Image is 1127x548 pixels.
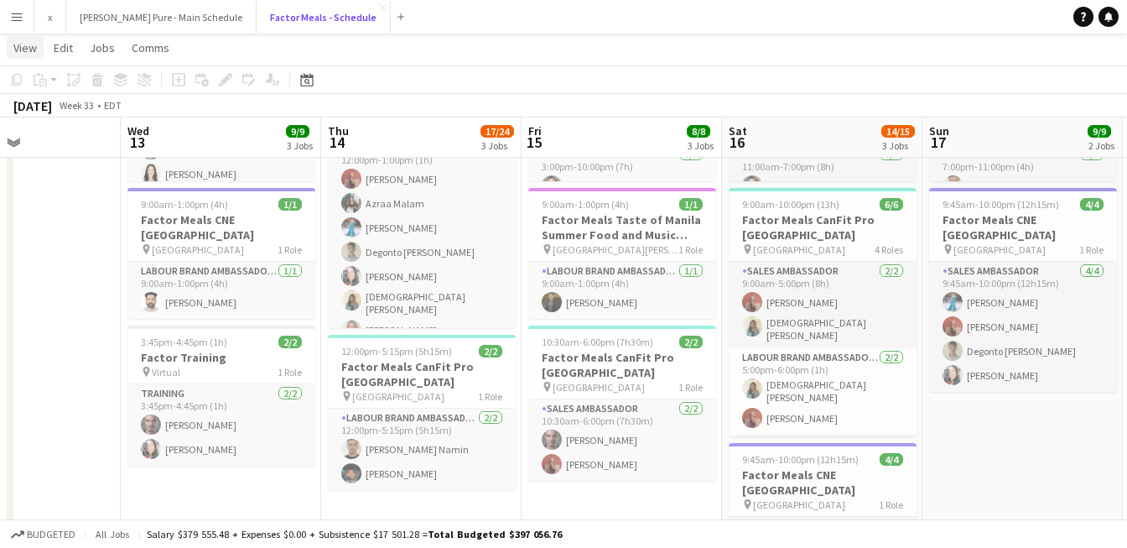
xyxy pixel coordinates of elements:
span: Week 33 [55,99,97,112]
span: [GEOGRAPHIC_DATA] [953,243,1046,256]
h3: Factor Meals CNE [GEOGRAPHIC_DATA] [929,212,1117,243]
div: 3 Jobs [481,139,513,152]
span: 1/1 [679,198,703,211]
span: 2/2 [278,336,302,348]
div: 3 Jobs [882,139,914,152]
span: 4/4 [880,453,903,466]
div: 3 Jobs [287,139,313,152]
span: 12:00pm-5:15pm (5h15m) [341,345,452,358]
span: [GEOGRAPHIC_DATA] [553,381,645,394]
div: 3 Jobs [688,139,714,152]
span: 2/2 [679,336,703,348]
div: EDT [104,99,122,112]
span: Fri [528,123,542,138]
span: Budgeted [27,529,75,540]
app-job-card: 12:00pm-5:15pm (5h15m)2/2Factor Meals CanFit Pro [GEOGRAPHIC_DATA] [GEOGRAPHIC_DATA]1 RoleLabour ... [328,335,516,490]
span: 14/15 [881,125,915,138]
span: 14 [325,133,349,152]
app-card-role: Sales Ambassador2/210:30am-6:00pm (7h30m)[PERSON_NAME][PERSON_NAME] [528,399,716,481]
div: 2 Jobs [1088,139,1114,152]
a: View [7,37,44,59]
app-job-card: 9:00am-1:00pm (4h)1/1Factor Meals Taste of Manila Summer Food and Music Festival [GEOGRAPHIC_DATA... [528,188,716,319]
app-job-card: 12:00pm-1:00pm (1h)13/20Factor CNE Training Virtual1 RoleTraining13/2012:00pm-1:00pm (1h)[PERSON_... [328,80,516,328]
a: Comms [125,37,176,59]
span: Sun [929,123,949,138]
span: 9:00am-10:00pm (13h) [742,198,839,211]
h3: Factor Meals CNE [GEOGRAPHIC_DATA] [127,212,315,243]
span: All jobs [92,528,132,540]
a: Jobs [83,37,122,59]
span: 3:45pm-4:45pm (1h) [141,336,227,348]
app-card-role: Labour Brand Ambassadors1/19:00am-1:00pm (4h)[PERSON_NAME] [528,262,716,319]
span: Virtual [152,366,180,378]
h3: Factor Meals CNE [GEOGRAPHIC_DATA] [729,467,917,498]
h3: Factor Meals CanFit Pro [GEOGRAPHIC_DATA] [328,359,516,389]
h3: Factor Meals CanFit Pro [GEOGRAPHIC_DATA] [729,212,917,243]
span: Jobs [90,40,115,55]
span: [GEOGRAPHIC_DATA] [753,498,845,511]
span: 1 Role [678,381,703,394]
app-card-role: Labour Brand Ambassadors2/25:00pm-6:00pm (1h)[DEMOGRAPHIC_DATA] [PERSON_NAME][PERSON_NAME] [729,348,917,435]
span: Thu [328,123,349,138]
span: 9/9 [1088,125,1111,138]
button: [PERSON_NAME] Pure - Main Schedule [66,1,257,34]
button: x [34,1,66,34]
span: 1 Role [278,366,302,378]
div: [DATE] [13,97,52,114]
span: Wed [127,123,149,138]
span: 1/1 [278,198,302,211]
h3: Factor Training [127,350,315,365]
app-card-role: Training2/23:45pm-4:45pm (1h)[PERSON_NAME][PERSON_NAME] [127,384,315,466]
span: 1 Role [678,243,703,256]
span: 16 [726,133,747,152]
span: Edit [54,40,73,55]
app-job-card: 9:00am-10:00pm (13h)6/6Factor Meals CanFit Pro [GEOGRAPHIC_DATA] [GEOGRAPHIC_DATA]4 RolesSales Am... [729,188,917,436]
app-job-card: 9:00am-1:00pm (4h)1/1Factor Meals CNE [GEOGRAPHIC_DATA] [GEOGRAPHIC_DATA]1 RoleLabour Brand Ambas... [127,188,315,319]
span: 9:45am-10:00pm (12h15m) [943,198,1059,211]
span: 8/8 [687,125,710,138]
span: Sat [729,123,747,138]
span: [GEOGRAPHIC_DATA] [753,243,845,256]
span: 9:00am-1:00pm (4h) [542,198,629,211]
span: [GEOGRAPHIC_DATA] [352,390,444,403]
span: 9:45am-10:00pm (12h15m) [742,453,859,466]
span: [GEOGRAPHIC_DATA][PERSON_NAME] [553,243,678,256]
span: 13 [125,133,149,152]
app-job-card: 3:45pm-4:45pm (1h)2/2Factor Training Virtual1 RoleTraining2/23:45pm-4:45pm (1h)[PERSON_NAME][PERS... [127,326,315,466]
span: 2/2 [479,345,502,358]
span: Comms [132,40,169,55]
span: 1 Role [879,498,903,511]
span: 17 [927,133,949,152]
h3: Factor Meals CanFit Pro [GEOGRAPHIC_DATA] [528,350,716,380]
span: [GEOGRAPHIC_DATA] [152,243,244,256]
app-card-role: Labour Brand Ambassadors1/19:00am-1:00pm (4h)[PERSON_NAME] [127,262,315,319]
a: Edit [47,37,80,59]
app-job-card: 9:45am-10:00pm (12h15m)4/4Factor Meals CNE [GEOGRAPHIC_DATA] [GEOGRAPHIC_DATA]1 RoleSales Ambassa... [929,188,1117,392]
span: 1 Role [278,243,302,256]
span: 6/6 [880,198,903,211]
app-job-card: 10:30am-6:00pm (7h30m)2/2Factor Meals CanFit Pro [GEOGRAPHIC_DATA] [GEOGRAPHIC_DATA]1 RoleSales A... [528,326,716,481]
div: Salary $379 555.48 + Expenses $0.00 + Subsistence $17 501.28 = [147,528,562,540]
span: 17/24 [480,125,514,138]
h3: Factor Meals Taste of Manila Summer Food and Music Festival [GEOGRAPHIC_DATA] [528,212,716,243]
span: 9:00am-1:00pm (4h) [141,198,228,211]
button: Budgeted [8,525,78,544]
span: 10:30am-6:00pm (7h30m) [542,336,653,348]
app-card-role: Sales Ambassador2/29:00am-5:00pm (8h)[PERSON_NAME][DEMOGRAPHIC_DATA] [PERSON_NAME] [729,262,917,348]
app-card-role: Sales Ambassador4/49:45am-10:00pm (12h15m)[PERSON_NAME][PERSON_NAME]Degonto [PERSON_NAME][PERSON_... [929,262,1117,392]
span: 1 Role [1079,243,1104,256]
app-card-role: Labour Brand Ambassadors2/212:00pm-5:15pm (5h15m)[PERSON_NAME] Namin[PERSON_NAME] [328,409,516,490]
span: Total Budgeted $397 056.76 [428,528,562,540]
span: 9/9 [286,125,309,138]
span: 1 Role [478,390,502,403]
span: 4 Roles [875,243,903,256]
span: 4/4 [1080,198,1104,211]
